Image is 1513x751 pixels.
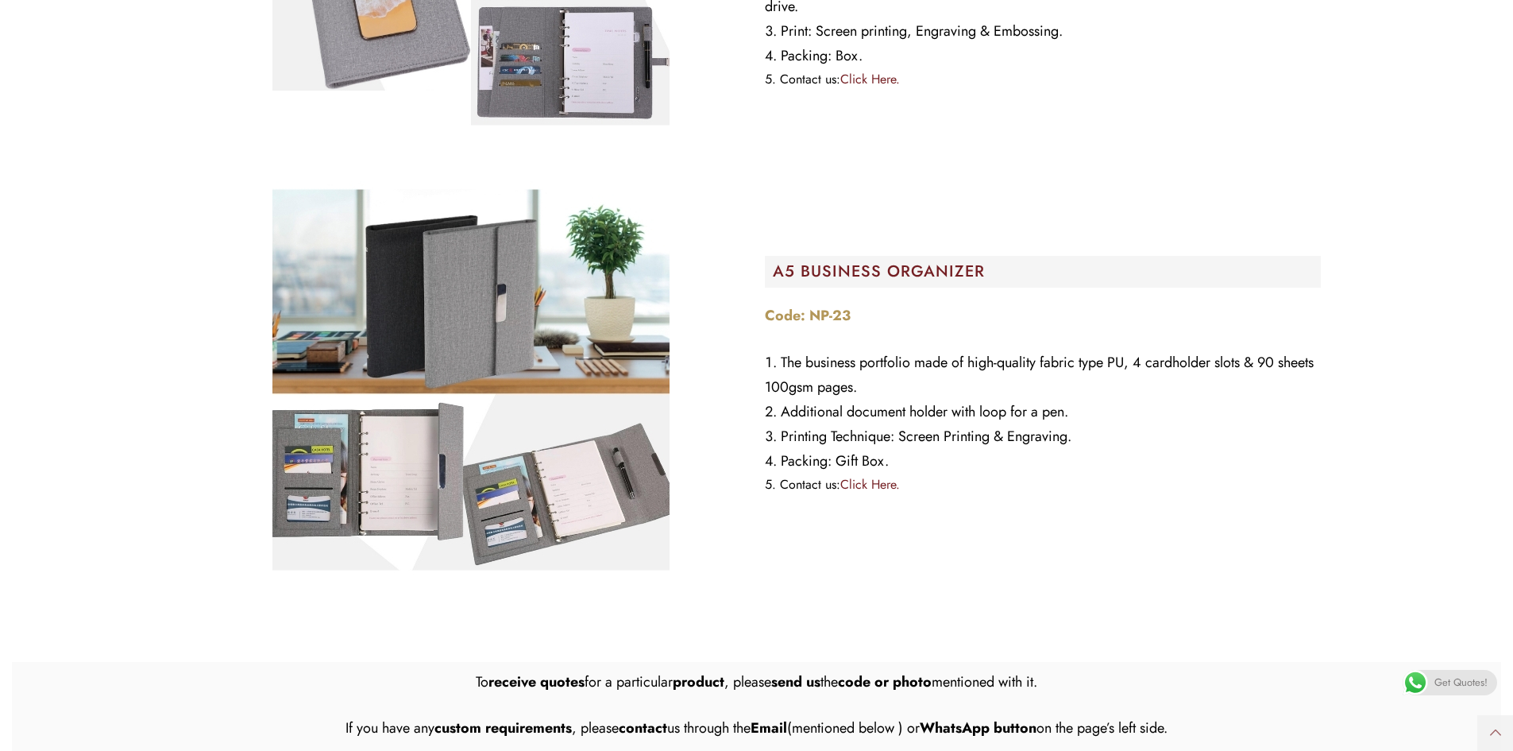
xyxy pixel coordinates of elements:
strong: receive quotes [488,672,585,692]
a: Click Here. [840,70,900,88]
span: Print: Screen printing, Engraving & Embossing. [781,21,1063,41]
h2: A5 BUSINESS ORGANIZER [773,264,1321,280]
strong: Email [751,718,787,738]
strong: Code: NP-23 [765,305,851,326]
li: Additional document holder with loop for a pen. [765,400,1321,424]
strong: WhatsApp button [920,718,1036,738]
li: Contact us: [765,474,1321,496]
strong: product [673,672,724,692]
strong: code or photo [838,672,932,692]
span: Packing: Box. [781,45,863,66]
li: Contact us: [765,68,1321,91]
strong: custom requirements [434,718,572,738]
strong: send us [771,672,820,692]
li: The business portfolio made of high-quality fabric type PU, 4 cardholder slots & 90 sheets 100gsm... [765,350,1321,400]
p: To for a particular , please the mentioned with it. [193,670,1321,695]
span: Get Quotes! [1434,670,1488,695]
li: Packing: Gift Box. [765,449,1321,474]
a: Click Here. [840,475,900,494]
strong: contact [619,718,667,738]
p: If you have any , please us through the (mentioned below ) or on the page’s left side. [193,716,1321,741]
li: Printing Technique: Screen Printing & Engraving. [765,424,1321,449]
